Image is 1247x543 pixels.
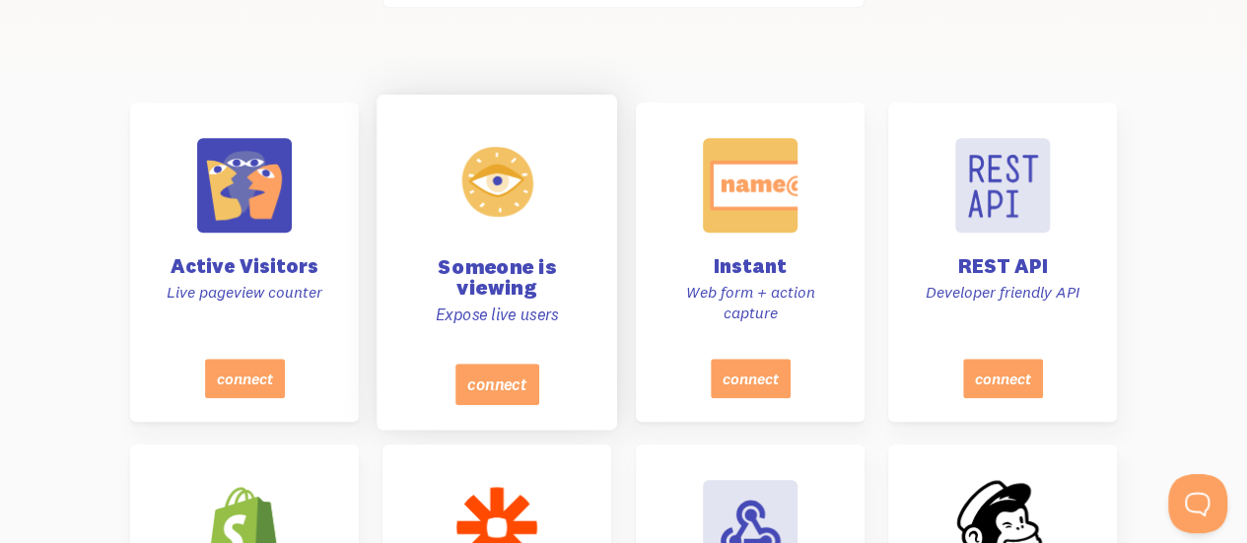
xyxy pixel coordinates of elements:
iframe: Help Scout Beacon - Open [1168,474,1227,533]
h4: Someone is viewing [402,256,592,298]
a: Someone is viewing Expose live users connect [377,95,617,430]
p: Live pageview counter [154,282,335,303]
h4: Instant [659,256,841,276]
button: connect [455,363,539,404]
p: Developer friendly API [912,282,1093,303]
a: REST API Developer friendly API connect [888,102,1117,422]
h4: REST API [912,256,1093,276]
p: Expose live users [402,304,592,325]
h4: Active Visitors [154,256,335,276]
a: Active Visitors Live pageview counter connect [130,102,359,422]
button: connect [205,358,285,397]
button: connect [962,358,1042,397]
button: connect [710,358,790,397]
a: Instant Web form + action capture connect [636,102,865,422]
p: Web form + action capture [659,282,841,323]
